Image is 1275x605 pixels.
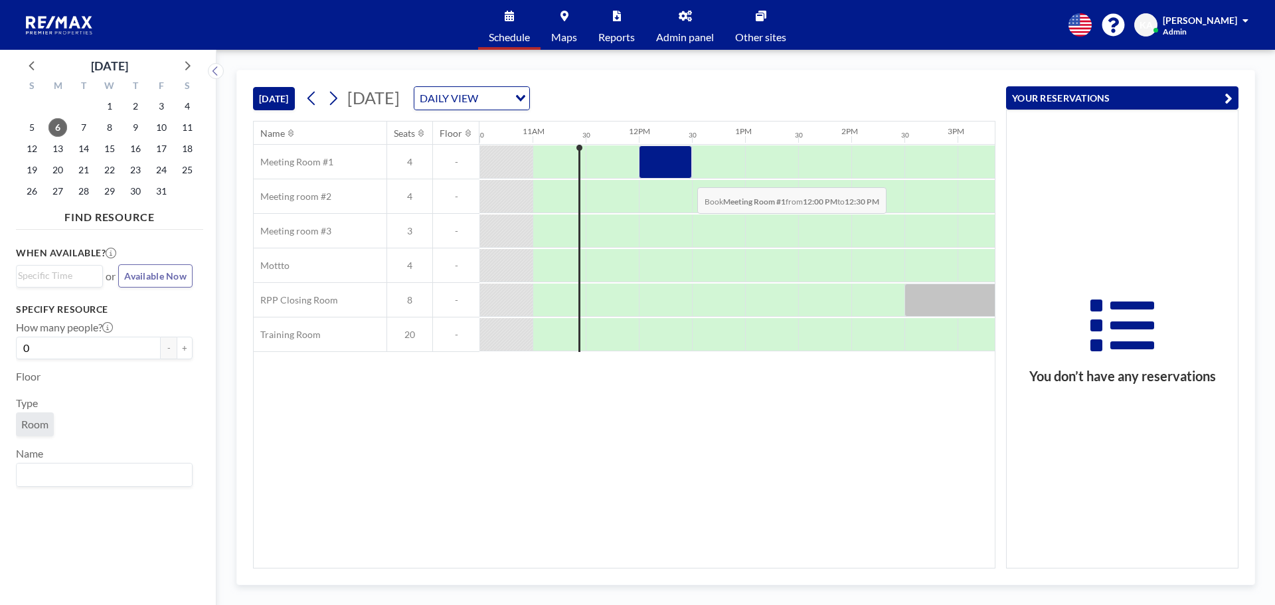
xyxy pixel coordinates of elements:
[629,126,650,136] div: 12PM
[124,270,187,282] span: Available Now
[152,97,171,116] span: Friday, October 3, 2025
[16,321,113,334] label: How many people?
[254,156,333,168] span: Meeting Room #1
[260,128,285,139] div: Name
[74,118,93,137] span: Tuesday, October 7, 2025
[178,97,197,116] span: Saturday, October 4, 2025
[97,78,123,96] div: W
[21,12,98,39] img: organization-logo
[48,118,67,137] span: Monday, October 6, 2025
[74,182,93,201] span: Tuesday, October 28, 2025
[100,118,119,137] span: Wednesday, October 8, 2025
[723,197,786,207] b: Meeting Room #1
[48,139,67,158] span: Monday, October 13, 2025
[161,337,177,359] button: -
[122,78,148,96] div: T
[17,266,102,286] div: Search for option
[656,32,714,43] span: Admin panel
[417,90,481,107] span: DAILY VIEW
[17,464,192,486] div: Search for option
[16,396,38,410] label: Type
[254,191,331,203] span: Meeting room #2
[254,329,321,341] span: Training Room
[126,97,145,116] span: Thursday, October 2, 2025
[841,126,858,136] div: 2PM
[100,97,119,116] span: Wednesday, October 1, 2025
[254,294,338,306] span: RPP Closing Room
[106,270,116,283] span: or
[48,182,67,201] span: Monday, October 27, 2025
[74,139,93,158] span: Tuesday, October 14, 2025
[16,303,193,315] h3: Specify resource
[387,156,432,168] span: 4
[803,197,837,207] b: 12:00 PM
[253,87,295,110] button: [DATE]
[1163,27,1187,37] span: Admin
[100,139,119,158] span: Wednesday, October 15, 2025
[45,78,71,96] div: M
[152,161,171,179] span: Friday, October 24, 2025
[100,182,119,201] span: Wednesday, October 29, 2025
[489,32,530,43] span: Schedule
[433,329,479,341] span: -
[23,161,41,179] span: Sunday, October 19, 2025
[387,294,432,306] span: 8
[1007,368,1238,385] h3: You don’t have any reservations
[118,264,193,288] button: Available Now
[174,78,200,96] div: S
[178,139,197,158] span: Saturday, October 18, 2025
[152,139,171,158] span: Friday, October 17, 2025
[735,32,786,43] span: Other sites
[254,225,331,237] span: Meeting room #3
[347,88,400,108] span: [DATE]
[19,78,45,96] div: S
[148,78,174,96] div: F
[387,329,432,341] span: 20
[482,90,507,107] input: Search for option
[71,78,97,96] div: T
[394,128,415,139] div: Seats
[23,139,41,158] span: Sunday, October 12, 2025
[433,294,479,306] span: -
[387,260,432,272] span: 4
[948,126,964,136] div: 3PM
[523,126,545,136] div: 11AM
[433,156,479,168] span: -
[100,161,119,179] span: Wednesday, October 22, 2025
[414,87,529,110] div: Search for option
[254,260,290,272] span: Mottto
[476,131,484,139] div: 30
[178,118,197,137] span: Saturday, October 11, 2025
[433,191,479,203] span: -
[18,268,95,283] input: Search for option
[91,56,128,75] div: [DATE]
[440,128,462,139] div: Floor
[697,187,887,214] span: Book from to
[795,131,803,139] div: 30
[126,139,145,158] span: Thursday, October 16, 2025
[16,447,43,460] label: Name
[23,182,41,201] span: Sunday, October 26, 2025
[16,370,41,383] label: Floor
[433,225,479,237] span: -
[1140,19,1153,31] span: KA
[48,161,67,179] span: Monday, October 20, 2025
[21,418,48,430] span: Room
[16,205,203,224] h4: FIND RESOURCE
[387,225,432,237] span: 3
[152,182,171,201] span: Friday, October 31, 2025
[23,118,41,137] span: Sunday, October 5, 2025
[1006,86,1238,110] button: YOUR RESERVATIONS
[178,161,197,179] span: Saturday, October 25, 2025
[551,32,577,43] span: Maps
[901,131,909,139] div: 30
[152,118,171,137] span: Friday, October 10, 2025
[1163,15,1237,26] span: [PERSON_NAME]
[177,337,193,359] button: +
[735,126,752,136] div: 1PM
[845,197,879,207] b: 12:30 PM
[18,466,185,483] input: Search for option
[689,131,697,139] div: 30
[387,191,432,203] span: 4
[126,161,145,179] span: Thursday, October 23, 2025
